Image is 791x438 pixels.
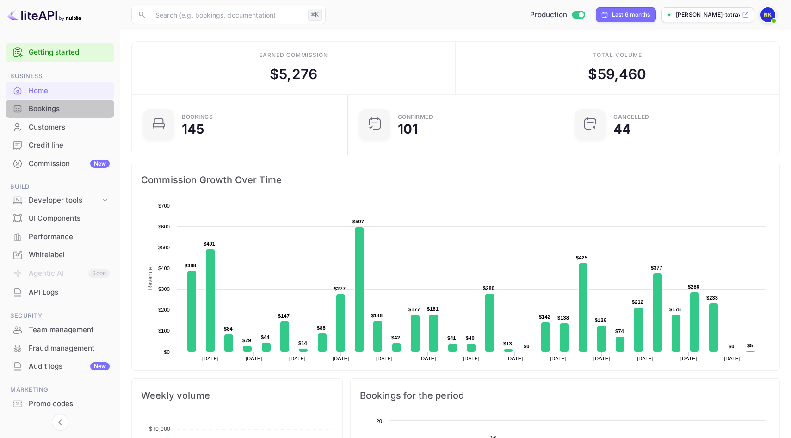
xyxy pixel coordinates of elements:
div: Audit logs [29,361,110,372]
text: [DATE] [202,356,219,361]
text: $100 [158,328,170,333]
text: $88 [317,325,326,331]
div: Confirmed [398,114,433,120]
text: [DATE] [550,356,567,361]
text: $5 [747,343,753,348]
text: Revenue [147,267,154,290]
tspan: $ 10,000 [149,426,170,432]
div: Whitelabel [29,250,110,260]
div: Last 6 months [612,11,650,19]
a: Credit line [6,136,114,154]
div: ⌘K [308,9,322,21]
div: API Logs [29,287,110,298]
text: $600 [158,224,170,229]
text: $425 [576,255,587,260]
text: $597 [352,219,364,224]
div: Bookings [182,114,213,120]
div: Promo codes [6,395,114,413]
div: Bookings [29,104,110,114]
text: [DATE] [637,356,654,361]
span: Production [530,10,568,20]
img: LiteAPI logo [7,7,81,22]
text: $29 [242,338,251,343]
text: $377 [651,265,662,271]
text: [DATE] [289,356,306,361]
div: Commission [29,159,110,169]
a: Promo codes [6,395,114,412]
p: [PERSON_NAME]-totrave... [676,11,740,19]
text: $126 [595,317,606,323]
text: $84 [224,326,233,332]
div: Audit logsNew [6,358,114,376]
text: $74 [615,328,624,334]
img: Nikolas Kampas [760,7,775,22]
a: Whitelabel [6,246,114,263]
text: $44 [261,334,270,340]
span: Weekly volume [141,388,333,403]
text: $13 [503,341,512,346]
text: $277 [334,286,346,291]
text: [DATE] [420,356,436,361]
text: [DATE] [333,356,349,361]
span: Build [6,182,114,192]
text: $300 [158,286,170,292]
div: Customers [6,118,114,136]
div: Customers [29,122,110,133]
text: $148 [371,313,383,318]
div: CommissionNew [6,155,114,173]
a: Fraud management [6,339,114,357]
text: [DATE] [376,356,393,361]
div: Credit line [29,140,110,151]
div: Fraud management [6,339,114,358]
text: $491 [204,241,215,247]
a: Customers [6,118,114,136]
text: $0 [729,344,735,349]
text: [DATE] [724,356,741,361]
a: Getting started [29,47,110,58]
span: Security [6,311,114,321]
text: $700 [158,203,170,209]
div: UI Components [6,210,114,228]
span: Bookings for the period [360,388,770,403]
text: $233 [706,295,718,301]
button: Collapse navigation [52,414,68,431]
text: [DATE] [463,356,480,361]
div: New [90,362,110,370]
text: [DATE] [246,356,262,361]
a: API Logs [6,284,114,301]
text: $400 [158,265,170,271]
text: $138 [557,315,569,321]
text: $500 [158,245,170,250]
text: $41 [447,335,456,341]
div: Performance [29,232,110,242]
a: CommissionNew [6,155,114,172]
text: $40 [466,335,475,341]
text: [DATE] [507,356,523,361]
text: $0 [164,349,170,355]
div: Developer tools [6,192,114,209]
text: $178 [669,307,681,312]
div: Earned commission [259,51,328,59]
text: [DATE] [593,356,610,361]
text: [DATE] [680,356,697,361]
text: $181 [427,306,439,312]
text: $200 [158,307,170,313]
text: $286 [688,284,699,290]
span: Marketing [6,385,114,395]
text: Revenue [448,370,472,376]
div: $ 5,276 [270,64,317,85]
div: CANCELLED [613,114,649,120]
a: Bookings [6,100,114,117]
text: 20 [376,419,382,424]
a: Team management [6,321,114,338]
div: UI Components [29,213,110,224]
div: Getting started [6,43,114,62]
div: Team management [6,321,114,339]
div: $ 59,460 [588,64,646,85]
text: $212 [632,299,643,305]
text: $388 [185,263,196,268]
div: Team management [29,325,110,335]
div: Home [6,82,114,100]
div: 101 [398,123,418,136]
